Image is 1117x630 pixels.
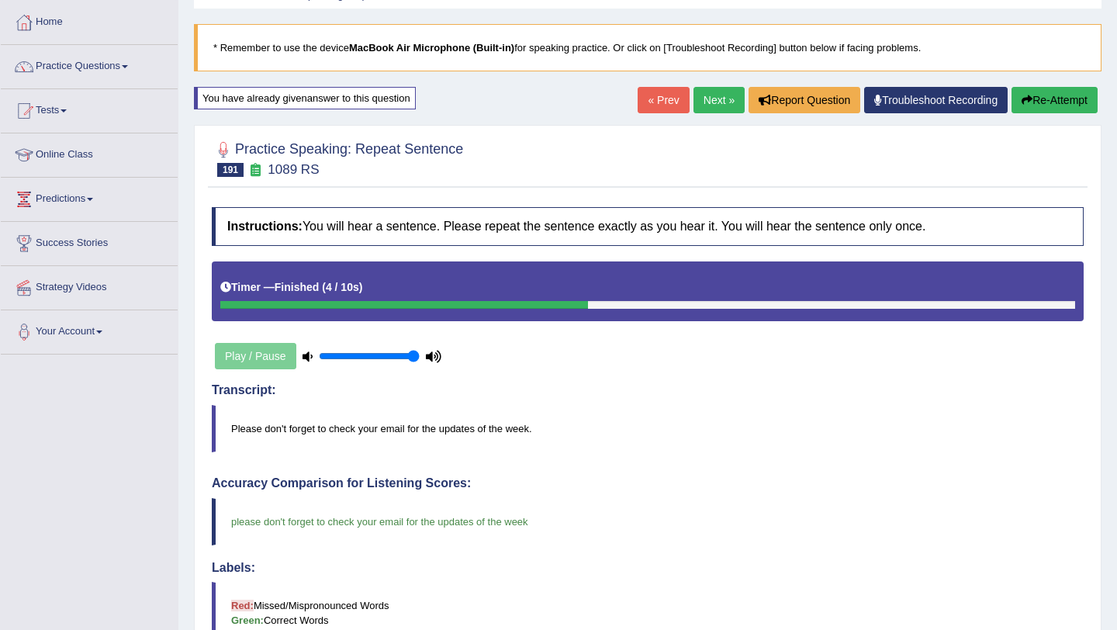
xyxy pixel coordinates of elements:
[1,89,178,128] a: Tests
[212,405,1084,452] blockquote: Please don't forget to check your email for the updates of the week.
[1,1,178,40] a: Home
[212,561,1084,575] h4: Labels:
[212,138,463,177] h2: Practice Speaking: Repeat Sentence
[231,614,264,626] b: Green:
[275,281,320,293] b: Finished
[359,281,363,293] b: )
[231,516,528,528] span: please don't forget to check your email for the updates of the week
[326,281,359,293] b: 4 / 10s
[220,282,362,293] h5: Timer —
[1,310,178,349] a: Your Account
[864,87,1008,113] a: Troubleshoot Recording
[231,600,254,611] b: Red:
[194,87,416,109] div: You have already given answer to this question
[1,45,178,84] a: Practice Questions
[1012,87,1098,113] button: Re-Attempt
[217,163,244,177] span: 191
[212,207,1084,246] h4: You will hear a sentence. Please repeat the sentence exactly as you hear it. You will hear the se...
[247,163,264,178] small: Exam occurring question
[212,383,1084,397] h4: Transcript:
[194,24,1101,71] blockquote: * Remember to use the device for speaking practice. Or click on [Troubleshoot Recording] button b...
[227,220,303,233] b: Instructions:
[693,87,745,113] a: Next »
[749,87,860,113] button: Report Question
[1,266,178,305] a: Strategy Videos
[638,87,689,113] a: « Prev
[349,42,514,54] b: MacBook Air Microphone (Built-in)
[1,178,178,216] a: Predictions
[268,162,319,177] small: 1089 RS
[1,133,178,172] a: Online Class
[212,476,1084,490] h4: Accuracy Comparison for Listening Scores:
[322,281,326,293] b: (
[1,222,178,261] a: Success Stories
